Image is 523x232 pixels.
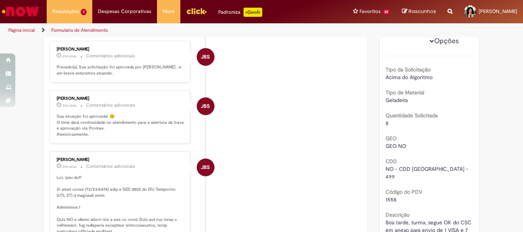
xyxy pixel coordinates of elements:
[244,8,262,17] p: +GenAi
[8,27,35,33] a: Página inicial
[386,158,397,165] b: CDD
[57,157,184,162] div: [PERSON_NAME]
[57,64,184,76] p: Prezado(a), Sua solicitação foi aprovada por [PERSON_NAME] , e em breve estaremos atuando.
[386,143,406,149] span: GEO NO
[197,159,214,176] div: Jacqueline Batista Shiota
[386,97,408,104] span: Geladeira
[62,54,77,58] time: 30/09/2025 16:19:10
[386,165,470,180] span: NO - CDD [GEOGRAPHIC_DATA] - 499
[98,8,151,15] span: Despesas Corporativas
[386,188,422,195] b: Código do PDV
[386,196,397,203] span: 1558
[86,102,135,109] small: Comentários adicionais
[382,9,391,15] span: 22
[402,8,436,15] a: Rascunhos
[218,8,262,17] div: Padroniza
[62,164,77,169] time: 30/09/2025 16:18:58
[386,135,397,142] b: GEO
[52,8,79,15] span: Requisições
[6,23,343,37] ul: Trilhas de página
[386,74,433,81] span: Acima do Algoritmo
[62,103,77,108] span: 21m atrás
[86,53,135,59] small: Comentários adicionais
[201,97,210,115] span: JBS
[197,48,214,66] div: Jacqueline Batista Shiota
[201,158,210,177] span: JBS
[201,48,210,66] span: JBS
[360,8,381,15] span: Favoritos
[386,120,389,127] span: 8
[62,54,77,58] span: 21m atrás
[62,164,77,169] span: 21m atrás
[81,9,87,15] span: 1
[386,112,438,119] b: Quantidade Solicitada
[51,27,108,33] a: Formulário de Atendimento
[57,47,184,52] div: [PERSON_NAME]
[163,8,175,15] span: More
[386,89,424,96] b: Tipo de Material
[197,97,214,115] div: Jacqueline Batista Shiota
[386,66,431,73] b: Tipo da Solicitação
[57,114,184,138] p: Sua exceção foi aprovada! 😊 O time dará continuidade no atendimento para a abertura da trava e ap...
[386,211,410,218] b: Descrição
[409,8,436,15] span: Rascunhos
[86,163,135,170] small: Comentários adicionais
[57,96,184,101] div: [PERSON_NAME]
[62,103,77,108] time: 30/09/2025 16:19:04
[1,4,40,19] img: ServiceNow
[479,8,517,15] span: [PERSON_NAME]
[186,5,207,17] img: click_logo_yellow_360x200.png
